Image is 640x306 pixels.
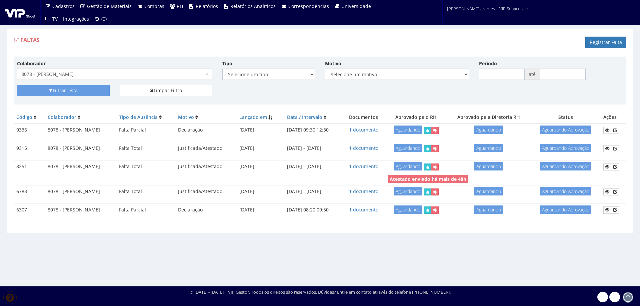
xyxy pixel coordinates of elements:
[116,142,176,155] td: Falta Total
[540,126,591,134] span: Aguardando Aprovação
[14,185,45,198] td: 6783
[60,13,92,25] a: Integrações
[601,111,626,124] th: Ações
[342,111,385,124] th: Documentos
[175,185,237,198] td: Justificada/Atestado
[5,8,35,18] img: logo
[48,114,76,120] a: Colaborador
[394,205,422,214] span: Aguardando
[284,203,342,216] td: [DATE] 08:20 09:50
[585,37,626,48] a: Registrar Falta
[17,69,212,80] span: 8078 - RAFAEL BELCHIOR CAVANHAS
[239,114,267,120] a: Lançado em
[349,188,378,194] a: 1 documento
[120,85,212,96] a: Limpar Filtro
[540,144,591,152] span: Aguardando Aprovação
[42,13,60,25] a: TV
[284,124,342,137] td: [DATE] 09:30 12:30
[394,144,422,152] span: Aguardando
[237,142,284,155] td: [DATE]
[175,160,237,173] td: Justificada/Atestado
[447,5,523,12] span: [PERSON_NAME].arantes | VIP Serviços
[349,163,378,169] a: 1 documento
[87,3,132,9] span: Gestão de Materiais
[45,124,116,137] td: 8078 - [PERSON_NAME]
[540,162,591,170] span: Aguardando Aprovação
[341,3,371,9] span: Universidade
[45,203,116,216] td: 8078 - [PERSON_NAME]
[479,60,497,67] label: Período
[175,203,237,216] td: Declaração
[230,3,276,9] span: Relatórios Analíticos
[116,160,176,173] td: Falta Total
[394,187,422,195] span: Aguardando
[190,289,451,295] div: © [DATE] - [DATE] | VIP Gestor. Todos os direitos são reservados. Dúvidas? Entre em contato atrav...
[175,124,237,137] td: Declaração
[196,3,218,9] span: Relatórios
[116,185,176,198] td: Falta Total
[222,60,232,67] label: Tipo
[284,142,342,155] td: [DATE] - [DATE]
[63,16,89,22] span: Integrações
[116,124,176,137] td: Falta Parcial
[45,142,116,155] td: 8078 - [PERSON_NAME]
[288,3,329,9] span: Correspondências
[474,187,503,195] span: Aguardando
[92,13,110,25] a: (0)
[16,114,32,120] a: Código
[394,126,422,134] span: Aguardando
[237,124,284,137] td: [DATE]
[525,69,540,80] span: até
[287,114,322,120] a: Data / Intervalo
[119,114,158,120] a: Tipo de Ausência
[21,71,204,78] span: 8078 - RAFAEL BELCHIOR CAVANHAS
[349,127,378,133] a: 1 documento
[474,126,503,134] span: Aguardando
[474,162,503,170] span: Aguardando
[20,36,40,44] span: Faltas
[14,142,45,155] td: 9315
[531,111,601,124] th: Status
[237,203,284,216] td: [DATE]
[14,203,45,216] td: 6307
[394,162,422,170] span: Aguardando
[17,60,46,67] label: Colaborador
[390,176,466,182] strong: Atestado enviado há mais de 48h
[14,160,45,173] td: 8251
[474,205,503,214] span: Aguardando
[116,203,176,216] td: Falta Parcial
[177,3,183,9] span: RH
[325,60,341,67] label: Motivo
[349,206,378,213] a: 1 documento
[284,160,342,173] td: [DATE] - [DATE]
[178,114,194,120] a: Motivo
[474,144,503,152] span: Aguardando
[385,111,447,124] th: Aprovado pelo RH
[17,85,110,96] button: Filtrar Lista
[45,185,116,198] td: 8078 - [PERSON_NAME]
[284,185,342,198] td: [DATE] - [DATE]
[52,3,75,9] span: Cadastros
[175,142,237,155] td: Justificada/Atestado
[52,16,58,22] span: TV
[14,124,45,137] td: 9336
[237,160,284,173] td: [DATE]
[540,187,591,195] span: Aguardando Aprovação
[540,205,591,214] span: Aguardando Aprovação
[447,111,531,124] th: Aprovado pela Diretoria RH
[45,160,116,173] td: 8078 - [PERSON_NAME]
[349,145,378,151] a: 1 documento
[237,185,284,198] td: [DATE]
[144,3,164,9] span: Compras
[101,16,107,22] span: (0)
